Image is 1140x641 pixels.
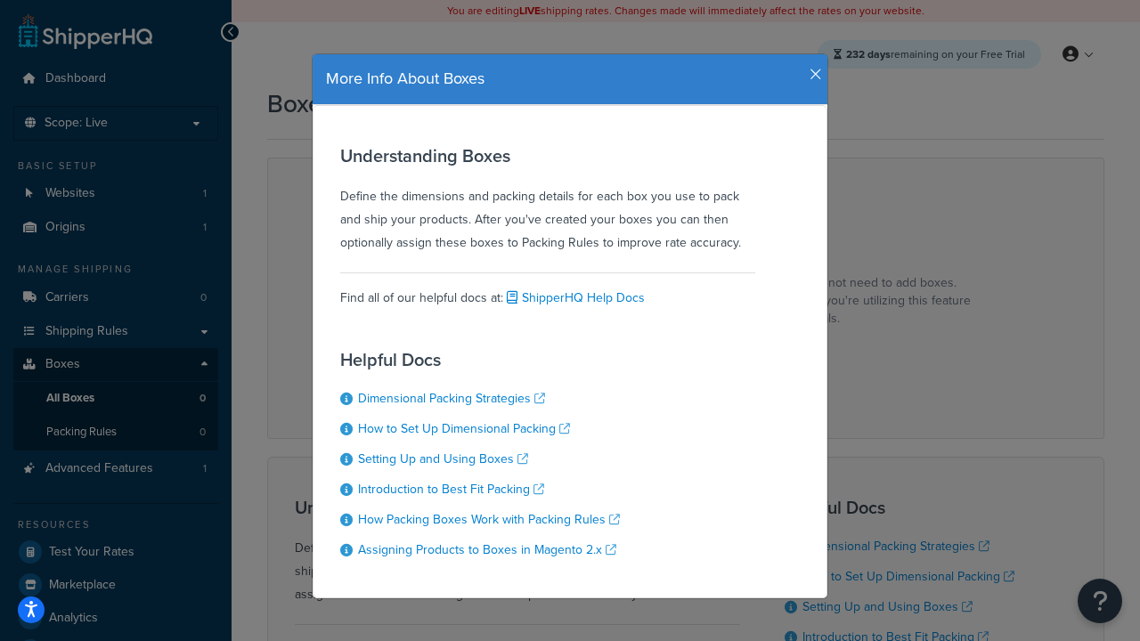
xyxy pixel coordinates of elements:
[326,68,814,91] h4: More Info About Boxes
[340,146,755,166] h3: Understanding Boxes
[340,272,755,310] div: Find all of our helpful docs at:
[358,540,616,559] a: Assigning Products to Boxes in Magento 2.x
[358,450,528,468] a: Setting Up and Using Boxes
[340,146,755,255] div: Define the dimensions and packing details for each box you use to pack and ship your products. Af...
[358,389,545,408] a: Dimensional Packing Strategies
[358,510,620,529] a: How Packing Boxes Work with Packing Rules
[358,480,544,499] a: Introduction to Best Fit Packing
[503,288,645,307] a: ShipperHQ Help Docs
[358,419,570,438] a: How to Set Up Dimensional Packing
[340,350,620,369] h3: Helpful Docs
